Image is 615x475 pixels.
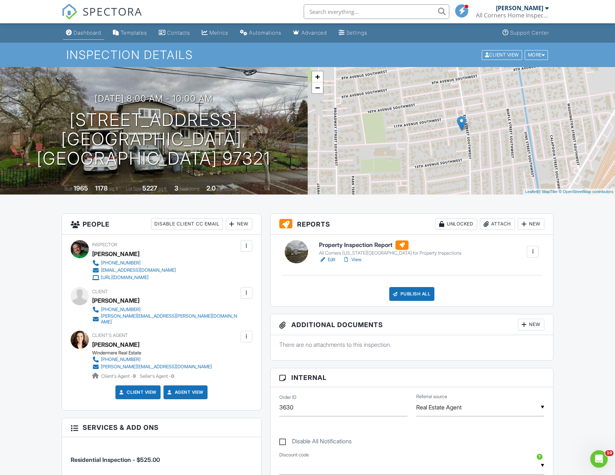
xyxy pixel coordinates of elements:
a: Automations (Basic) [237,26,284,40]
a: Advanced [290,26,330,40]
div: 1178 [95,184,108,192]
div: Contacts [167,30,190,36]
div: Disable Client CC Email [151,218,223,230]
div: Client View [482,50,522,60]
a: Property Inspection Report All Corners [US_STATE][GEOGRAPHIC_DATA] for Property Inspections [319,240,461,256]
div: New [518,319,544,330]
iframe: Intercom live chat [590,450,608,468]
span: Residential Inspection - $525.00 [71,456,160,463]
strong: 9 [133,373,136,379]
div: Unlocked [435,218,477,230]
span: Client's Agent - [101,373,137,379]
span: sq.ft. [158,186,167,192]
label: Discount code [279,452,309,458]
span: Seller's Agent - [140,373,174,379]
h3: [DATE] 8:00 am - 10:00 am [95,94,213,103]
a: [EMAIL_ADDRESS][DOMAIN_NAME] [92,267,176,274]
div: [PHONE_NUMBER] [101,307,141,313]
p: There are no attachments to this inspection. [279,341,544,349]
span: bathrooms [217,186,237,192]
div: New [226,218,252,230]
h3: Services & Add ons [62,418,261,437]
div: Metrics [209,30,228,36]
a: Contacts [156,26,193,40]
span: SPECTORA [83,4,142,19]
div: 1965 [74,184,88,192]
a: Templates [110,26,150,40]
label: Order ID [279,394,296,401]
label: Disable All Notifications [279,438,352,447]
span: Inspector [92,242,117,247]
input: Search everything... [304,4,449,19]
a: Edit [319,256,335,263]
span: 10 [605,450,614,456]
div: Publish All [389,287,435,301]
a: © OpenStreetMap contributors [559,189,613,194]
div: Advanced [301,30,327,36]
span: bedrooms [180,186,200,192]
div: 5227 [142,184,157,192]
span: Lot Size [126,186,141,192]
a: [URL][DOMAIN_NAME] [92,274,176,281]
span: sq. ft. [109,186,119,192]
div: Windermere Real Estate [92,350,218,356]
a: [PERSON_NAME][EMAIL_ADDRESS][DOMAIN_NAME] [92,363,212,370]
div: New [518,218,544,230]
img: The Best Home Inspection Software - Spectora [62,4,78,20]
a: Settings [336,26,370,40]
a: [PHONE_NUMBER] [92,306,239,313]
div: [PHONE_NUMBER] [101,357,141,362]
h1: Inspection Details [66,48,549,61]
label: Referral source [416,393,447,400]
a: Dashboard [63,26,104,40]
a: [PHONE_NUMBER] [92,356,212,363]
div: [PERSON_NAME] [92,295,139,306]
div: Attach [480,218,515,230]
div: [PHONE_NUMBER] [101,260,141,266]
a: Zoom in [312,71,323,82]
strong: 0 [171,373,174,379]
div: Templates [121,30,147,36]
h1: [STREET_ADDRESS] [GEOGRAPHIC_DATA], [GEOGRAPHIC_DATA] 97321 [12,110,296,168]
span: Client [92,289,108,294]
a: Support Center [500,26,552,40]
a: Zoom out [312,82,323,93]
h3: Additional Documents [271,314,553,335]
div: 3 [174,184,178,192]
li: Service: Residential Inspection [71,443,252,470]
div: Support Center [510,30,549,36]
a: Leaflet [525,189,537,194]
div: [PERSON_NAME][EMAIL_ADDRESS][DOMAIN_NAME] [101,364,212,370]
div: 2.0 [206,184,216,192]
h3: Internal [271,368,553,387]
span: Built [64,186,72,192]
a: © MapTiler [538,189,558,194]
div: [PERSON_NAME][EMAIL_ADDRESS][PERSON_NAME][DOMAIN_NAME] [101,313,239,325]
a: View [343,256,362,263]
div: All Corners Home Inspections [476,12,549,19]
div: | [523,189,615,195]
div: Dashboard [74,30,101,36]
a: SPECTORA [62,10,142,25]
div: [PERSON_NAME] [92,248,139,259]
a: [PERSON_NAME][EMAIL_ADDRESS][PERSON_NAME][DOMAIN_NAME] [92,313,239,325]
span: Client's Agent [92,333,128,338]
div: Settings [346,30,367,36]
a: Agent View [166,389,204,396]
div: All Corners [US_STATE][GEOGRAPHIC_DATA] for Property Inspections [319,250,461,256]
a: Metrics [199,26,231,40]
h3: People [62,214,261,235]
a: [PHONE_NUMBER] [92,259,176,267]
a: Client View [481,52,524,57]
div: [PERSON_NAME] [496,4,543,12]
h3: Reports [271,214,553,235]
div: [URL][DOMAIN_NAME] [101,275,149,280]
h6: Property Inspection Report [319,240,461,250]
a: [PERSON_NAME] [92,339,139,350]
div: Automations [249,30,281,36]
div: More [525,50,548,60]
a: Client View [118,389,157,396]
div: [EMAIL_ADDRESS][DOMAIN_NAME] [101,267,176,273]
